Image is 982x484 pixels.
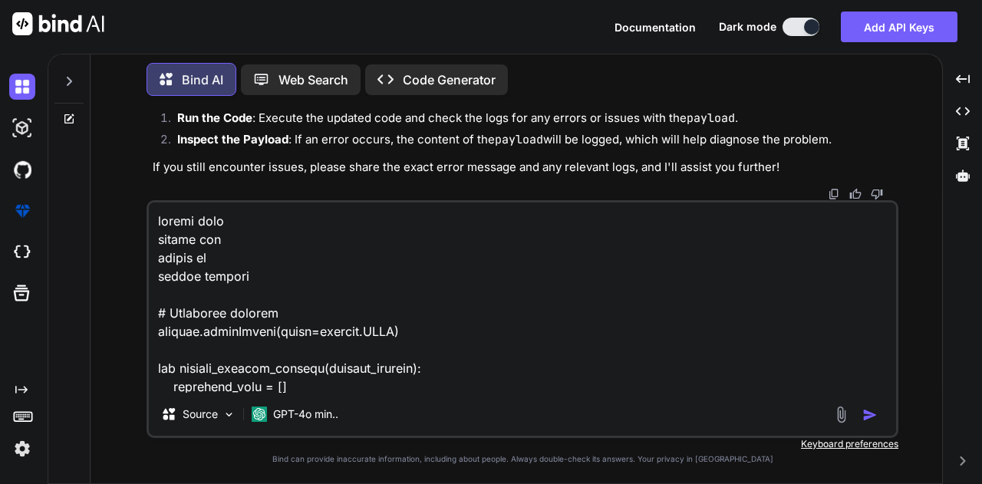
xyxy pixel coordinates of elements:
p: Keyboard preferences [147,438,898,450]
img: icon [862,407,878,423]
img: premium [9,198,35,224]
img: cloudideIcon [9,239,35,265]
button: Documentation [615,19,696,35]
code: payload [687,110,735,126]
img: GPT-4o mini [252,407,267,422]
li: : If an error occurs, the content of the will be logged, which will help diagnose the problem. [165,131,895,153]
span: Dark mode [719,19,776,35]
img: Bind AI [12,12,104,35]
p: Web Search [278,71,348,89]
img: attachment [832,406,850,423]
p: If you still encounter issues, please share the exact error message and any relevant logs, and I'... [153,159,895,176]
p: Code Generator [403,71,496,89]
p: Source [183,407,218,422]
strong: Run the Code [177,110,252,125]
p: Bind AI [182,71,223,89]
button: Add API Keys [841,12,957,42]
img: settings [9,436,35,462]
code: payload [495,132,543,147]
strong: Inspect the Payload [177,132,288,147]
li: : Execute the updated code and check the logs for any errors or issues with the . [165,110,895,131]
img: darkChat [9,74,35,100]
p: Bind can provide inaccurate information, including about people. Always double-check its answers.... [147,453,898,465]
p: GPT-4o min.. [273,407,338,422]
textarea: loremi dolo sitame con adipis el seddoe tempori # Utlaboree dolorem aliquae.adminImveni(quisn=exe... [149,202,896,393]
img: darkAi-studio [9,115,35,141]
img: copy [828,188,840,200]
img: githubDark [9,156,35,183]
img: dislike [871,188,883,200]
img: like [849,188,862,200]
span: Documentation [615,21,696,34]
img: Pick Models [222,408,236,421]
